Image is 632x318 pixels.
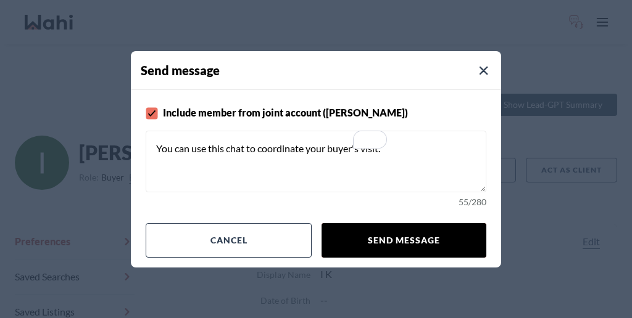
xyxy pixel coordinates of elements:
textarea: To enrich screen reader interactions, please activate Accessibility in Grammarly extension settings [146,131,486,192]
button: Close Modal [476,63,491,78]
button: Send message [322,223,486,258]
h4: Send message [141,61,501,79]
label: Include member from joint account ([PERSON_NAME]) [146,105,486,121]
button: Cancel [146,223,312,258]
div: 55 / 280 [146,196,486,208]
